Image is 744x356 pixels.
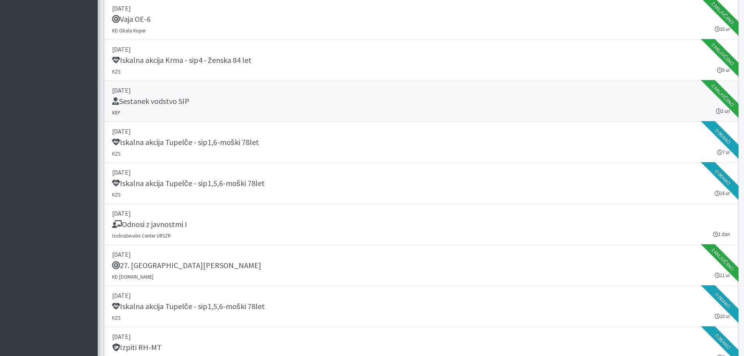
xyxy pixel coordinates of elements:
[104,204,738,245] a: [DATE] Odnosi z javnostmi I Izobraževalni Center URSZR 1 dan
[112,179,265,188] h5: Iskalna akcija Tupelče - sip1,5,6-moški 78let
[112,68,120,75] small: KZS
[112,191,120,198] small: KZS
[112,343,162,352] h5: Izpiti RH-MT
[112,109,120,116] small: KRP
[112,233,171,239] small: Izobraževalni Center URSZR
[112,315,120,321] small: KZS
[112,138,259,147] h5: Iskalna akcija Tupelče - sip1,6-moški 78let
[112,45,730,54] p: [DATE]
[112,55,252,65] h5: Iskalna akcija Krma - sip4 - ženska 84 let
[112,291,730,300] p: [DATE]
[112,332,730,341] p: [DATE]
[112,261,261,270] h5: 27. [GEOGRAPHIC_DATA][PERSON_NAME]
[104,286,738,327] a: [DATE] Iskalna akcija Tupelče - sip1,5,6-moški 78let KZS 10 ur Oddano
[104,81,738,122] a: [DATE] Sestanek vodstvo SIP KRP 2 uri Zaključeno
[104,163,738,204] a: [DATE] Iskalna akcija Tupelče - sip1,5,6-moški 78let KZS 14 ur Oddano
[112,27,146,34] small: KD Obala Koper
[104,122,738,163] a: [DATE] Iskalna akcija Tupelče - sip1,6-moški 78let KZS 7 ur Oddano
[112,4,730,13] p: [DATE]
[112,86,730,95] p: [DATE]
[112,220,187,229] h5: Odnosi z javnostmi I
[104,245,738,286] a: [DATE] 27. [GEOGRAPHIC_DATA][PERSON_NAME] KD [DOMAIN_NAME] 11 ur Zaključeno
[112,209,730,218] p: [DATE]
[104,40,738,81] a: [DATE] Iskalna akcija Krma - sip4 - ženska 84 let KZS 5 ur Zaključeno
[112,302,265,311] h5: Iskalna akcija Tupelče - sip1,5,6-moški 78let
[112,150,120,157] small: KZS
[112,127,730,136] p: [DATE]
[112,97,189,106] h5: Sestanek vodstvo SIP
[112,14,151,24] h5: Vaja OE-6
[112,250,730,259] p: [DATE]
[713,231,730,238] small: 1 dan
[112,274,153,280] small: KD [DOMAIN_NAME]
[112,168,730,177] p: [DATE]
